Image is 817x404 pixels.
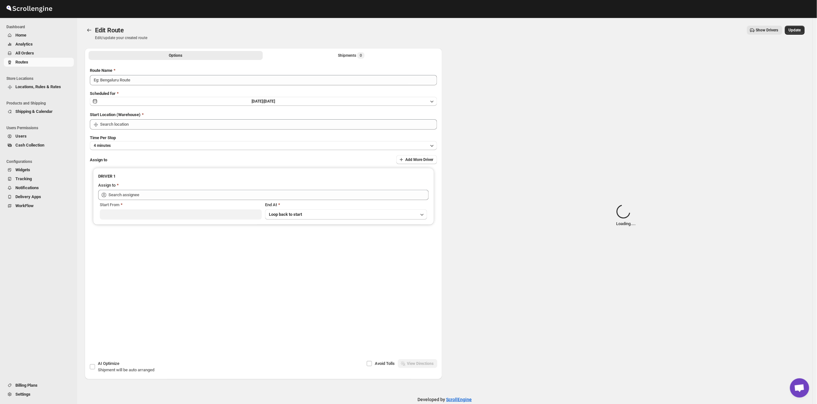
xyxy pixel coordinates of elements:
div: Loading... . [616,205,636,227]
span: 4 minutes [94,143,111,148]
span: Scheduled for [90,91,116,96]
span: Tracking [15,176,32,181]
button: Update [785,26,805,35]
div: End At [265,202,427,208]
span: Time Per Stop [90,135,116,140]
span: Home [15,33,26,38]
span: Assign to [90,157,107,162]
span: AI Optimize [98,361,119,366]
button: Billing Plans [4,381,74,390]
span: Products and Shipping [6,101,74,106]
span: 0 [357,52,365,59]
span: Cash Collection [15,143,44,147]
span: Settings [15,392,30,397]
span: Loop back to start [269,212,302,217]
button: Loop back to start [265,209,427,220]
span: Billing Plans [15,383,38,388]
p: Edit/update your created route [95,35,147,40]
button: 4 minutes [90,141,437,150]
span: Locations, Rules & Rates [15,84,61,89]
span: Shipping & Calendar [15,109,53,114]
span: Configurations [6,159,74,164]
span: Route Name [90,68,112,73]
span: Add More Driver [405,157,433,162]
span: Widgets [15,167,30,172]
button: Tracking [4,174,74,183]
button: Add More Driver [396,155,437,164]
span: Start From [100,202,119,207]
button: Locations, Rules & Rates [4,82,74,91]
button: [DATE]|[DATE] [90,97,437,106]
span: WorkFlow [15,203,34,208]
button: Widgets [4,165,74,174]
button: Routes [85,26,94,35]
button: Notifications [4,183,74,192]
span: Users [15,134,27,139]
input: Eg: Bengaluru Route [90,75,437,85]
input: Search assignee [108,190,429,200]
button: Users [4,132,74,141]
span: Options [169,53,183,58]
span: Start Location (Warehouse) [90,112,141,117]
button: Routes [4,58,74,67]
button: All Orders [4,49,74,58]
span: Routes [15,60,28,64]
span: All Orders [15,51,34,55]
span: Users Permissions [6,125,74,130]
button: All Route Options [89,51,263,60]
div: Assign to [98,182,116,189]
span: Dashboard [6,24,74,29]
input: Search location [100,119,437,130]
span: Analytics [15,42,33,46]
a: دردشة مفتوحة [790,378,809,398]
span: [DATE] | [252,99,264,104]
div: All Route Options [85,62,442,301]
button: Analytics [4,40,74,49]
span: Edit Route [95,26,124,34]
button: Delivery Apps [4,192,74,201]
button: Cash Collection [4,141,74,150]
button: Settings [4,390,74,399]
span: Avoid Tolls [375,361,395,366]
span: Store Locations [6,76,74,81]
div: Shipments [338,52,365,59]
span: Delivery Apps [15,194,41,199]
span: Shipment will be auto arranged [98,367,154,372]
span: Notifications [15,185,39,190]
button: Show Drivers [747,26,782,35]
span: Update [789,28,801,33]
button: Selected Shipments [264,51,438,60]
p: Developed by [418,396,472,403]
h3: DRIVER 1 [98,173,429,180]
a: ScrollEngine [446,397,472,402]
button: Shipping & Calendar [4,107,74,116]
button: Home [4,31,74,40]
span: [DATE] [264,99,275,104]
button: WorkFlow [4,201,74,210]
span: Show Drivers [756,28,778,33]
